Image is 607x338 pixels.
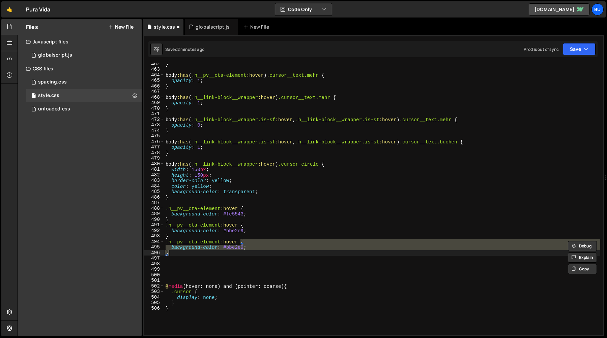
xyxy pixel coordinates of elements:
[144,289,164,295] div: 503
[144,144,164,150] div: 477
[144,261,164,267] div: 498
[243,24,272,30] div: New File
[144,222,164,228] div: 491
[144,278,164,283] div: 501
[524,46,559,52] div: Prod is out of sync
[154,24,175,30] div: style.css
[38,79,67,85] div: spacing.css
[144,206,164,211] div: 488
[144,189,164,195] div: 485
[144,283,164,289] div: 502
[144,167,164,172] div: 481
[144,78,164,83] div: 465
[144,83,164,89] div: 466
[144,89,164,95] div: 467
[18,62,142,75] div: CSS files
[563,43,596,55] button: Save
[144,122,164,128] div: 473
[144,233,164,239] div: 493
[568,241,597,251] button: Debug
[568,264,597,274] button: Copy
[144,128,164,134] div: 474
[38,52,72,58] div: globalscript.js
[275,3,332,15] button: Code Only
[26,89,142,102] div: 16149/43398.css
[144,195,164,200] div: 486
[144,100,164,106] div: 469
[144,239,164,245] div: 494
[144,267,164,272] div: 499
[196,24,230,30] div: globalscript.js
[144,178,164,183] div: 483
[26,23,38,31] h2: Files
[144,228,164,234] div: 492
[38,93,59,99] div: style.css
[26,75,142,89] div: 16149/43400.css
[26,5,50,13] div: Pura Vida
[144,217,164,223] div: 490
[144,67,164,72] div: 463
[1,1,18,18] a: 🤙
[144,106,164,111] div: 470
[144,61,164,67] div: 462
[144,244,164,250] div: 495
[144,117,164,123] div: 472
[144,295,164,300] div: 504
[38,106,70,112] div: unloaded.css
[18,35,142,48] div: Javascript files
[144,211,164,217] div: 489
[144,161,164,167] div: 480
[529,3,589,15] a: [DOMAIN_NAME]
[144,139,164,145] div: 476
[144,183,164,189] div: 484
[144,300,164,306] div: 505
[144,256,164,261] div: 497
[144,72,164,78] div: 464
[144,172,164,178] div: 482
[568,252,597,263] button: Explain
[144,111,164,117] div: 471
[144,95,164,100] div: 468
[108,24,134,30] button: New File
[177,46,204,52] div: 2 minutes ago
[591,3,604,15] a: Bu
[144,250,164,256] div: 496
[144,133,164,139] div: 475
[165,46,204,52] div: Saved
[144,306,164,311] div: 506
[144,150,164,156] div: 478
[144,156,164,161] div: 479
[144,200,164,206] div: 487
[26,102,142,116] div: 16149/43399.css
[144,272,164,278] div: 500
[26,48,142,62] div: 16149/43397.js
